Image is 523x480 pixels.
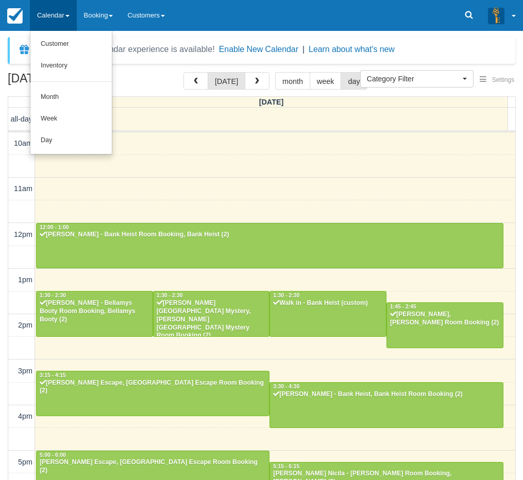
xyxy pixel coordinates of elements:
ul: Calendar [30,31,112,155]
button: day [341,72,367,90]
a: Day [30,130,112,151]
div: A new Booking Calendar experience is available! [35,43,215,56]
button: week [310,72,342,90]
a: 3:15 - 4:15[PERSON_NAME] Escape, [GEOGRAPHIC_DATA] Escape Room Booking (2) [36,371,269,416]
span: 5:00 - 6:00 [40,452,66,458]
button: Enable New Calendar [219,44,298,55]
button: Category Filter [360,70,474,88]
a: Learn about what's new [309,45,395,54]
img: checkfront-main-nav-mini-logo.png [7,8,23,24]
span: 1:30 - 2:30 [157,293,183,298]
span: | [302,45,305,54]
a: Week [30,108,112,130]
span: Settings [492,76,514,83]
img: A3 [488,7,504,24]
span: 5:15 - 6:15 [273,464,299,469]
span: 1:30 - 2:30 [40,293,66,298]
button: [DATE] [208,72,245,90]
span: 1pm [18,276,32,284]
span: 2pm [18,321,32,329]
a: 1:30 - 2:30Walk in - Bank Heist (custom) [269,291,386,336]
span: 12pm [14,230,32,238]
span: 3pm [18,367,32,375]
a: 1:30 - 2:30[PERSON_NAME][GEOGRAPHIC_DATA] Mystery, [PERSON_NAME][GEOGRAPHIC_DATA] Mystery Room Bo... [153,291,270,336]
span: 3:30 - 4:30 [273,384,299,389]
a: 1:30 - 2:30[PERSON_NAME] - Bellamys Booty Room Booking, Bellamys Booty (2) [36,291,153,336]
span: 1:45 - 2:45 [390,304,416,310]
span: all-day [11,115,32,123]
div: Walk in - Bank Heist (custom) [273,299,383,307]
button: Settings [474,73,520,88]
span: 3:15 - 4:15 [40,372,66,378]
span: 10am [14,139,32,147]
span: Category Filter [367,74,460,84]
button: month [275,72,310,90]
span: 11am [14,184,32,193]
div: [PERSON_NAME], [PERSON_NAME] Room Booking (2) [390,311,500,327]
div: [PERSON_NAME] Escape, [GEOGRAPHIC_DATA] Escape Room Booking (2) [39,458,266,475]
span: 5pm [18,458,32,466]
span: [DATE] [259,98,284,106]
a: 3:30 - 4:30[PERSON_NAME] - Bank Heist, Bank Heist Room Booking (2) [269,382,503,427]
div: [PERSON_NAME] Escape, [GEOGRAPHIC_DATA] Escape Room Booking (2) [39,379,266,396]
span: 4pm [18,412,32,420]
a: 1:45 - 2:45[PERSON_NAME], [PERSON_NAME] Room Booking (2) [386,302,503,348]
a: 12:00 - 1:00[PERSON_NAME] - Bank Heist Room Booking, Bank Heist (2) [36,223,503,268]
a: Inventory [30,55,112,77]
span: 12:00 - 1:00 [40,225,69,230]
span: 1:30 - 2:30 [273,293,299,298]
div: [PERSON_NAME] - Bank Heist, Bank Heist Room Booking (2) [273,390,500,399]
div: [PERSON_NAME] - Bank Heist Room Booking, Bank Heist (2) [39,231,500,239]
h2: [DATE] [8,72,138,91]
a: Month [30,87,112,108]
a: Customer [30,33,112,55]
div: [PERSON_NAME] - Bellamys Booty Room Booking, Bellamys Booty (2) [39,299,150,324]
div: [PERSON_NAME][GEOGRAPHIC_DATA] Mystery, [PERSON_NAME][GEOGRAPHIC_DATA] Mystery Room Booking (2) [156,299,267,340]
